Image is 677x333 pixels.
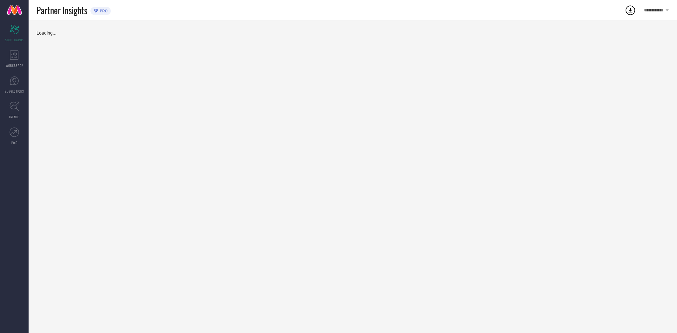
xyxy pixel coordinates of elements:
[5,89,24,94] span: SUGGESTIONS
[9,114,20,119] span: TRENDS
[625,4,636,16] div: Open download list
[98,9,108,13] span: PRO
[37,4,87,17] span: Partner Insights
[6,63,23,68] span: WORKSPACE
[37,30,56,36] span: Loading...
[5,37,24,42] span: SCORECARDS
[11,140,17,145] span: FWD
